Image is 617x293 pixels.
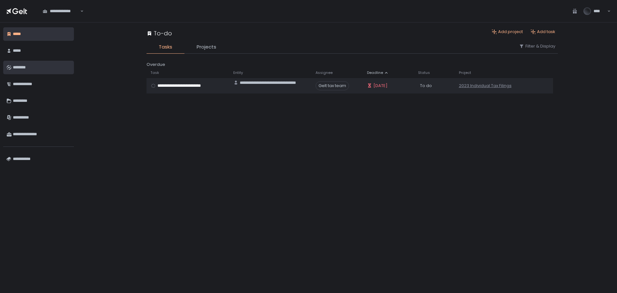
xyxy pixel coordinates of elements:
[79,8,80,14] input: Search for option
[531,29,555,35] button: Add task
[492,29,523,35] button: Add project
[367,70,383,75] span: Deadline
[233,70,243,75] span: Entity
[39,4,84,18] div: Search for option
[373,83,388,89] span: [DATE]
[147,29,172,38] div: To-do
[316,81,349,90] span: Gelt tax team
[418,70,430,75] span: Status
[316,70,333,75] span: Assignee
[519,43,555,49] button: Filter & Display
[147,61,558,68] div: Overdue
[159,43,172,51] span: Tasks
[197,43,216,51] span: Projects
[420,83,432,89] span: To do
[459,70,471,75] span: Project
[459,83,512,89] a: 2023 Individual Tax Filings
[150,70,159,75] span: Task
